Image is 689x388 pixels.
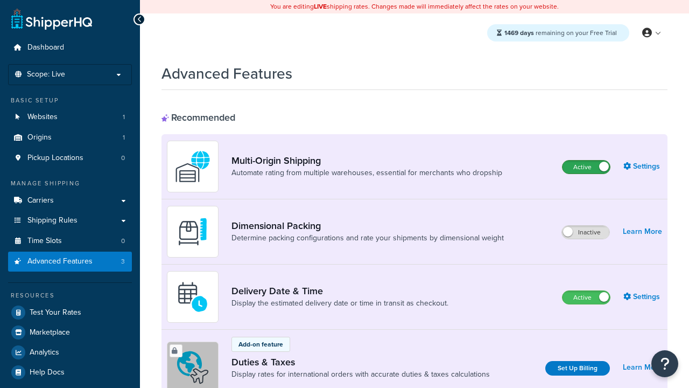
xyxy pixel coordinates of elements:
a: Set Up Billing [545,361,610,376]
span: 1 [123,113,125,122]
a: Learn More [623,224,662,239]
h1: Advanced Features [161,63,292,84]
a: Advanced Features3 [8,252,132,272]
span: Origins [27,133,52,142]
a: Dimensional Packing [231,220,504,232]
a: Help Docs [8,363,132,382]
span: Shipping Rules [27,216,78,225]
div: Basic Setup [8,96,132,105]
img: DTVBYsAAAAAASUVORK5CYII= [174,213,212,251]
a: Time Slots0 [8,231,132,251]
a: Websites1 [8,107,132,127]
a: Multi-Origin Shipping [231,155,502,167]
span: 1 [123,133,125,142]
a: Determine packing configurations and rate your shipments by dimensional weight [231,233,504,244]
b: LIVE [314,2,327,11]
a: Shipping Rules [8,211,132,231]
span: Time Slots [27,237,62,246]
a: Settings [623,289,662,304]
a: Display rates for international orders with accurate duties & taxes calculations [231,369,490,380]
a: Learn More [623,360,662,375]
span: Advanced Features [27,257,93,266]
button: Open Resource Center [651,350,678,377]
img: gfkeb5ejjkALwAAAABJRU5ErkJggg== [174,278,212,316]
li: Time Slots [8,231,132,251]
span: 0 [121,237,125,246]
label: Inactive [562,226,609,239]
label: Active [563,291,610,304]
li: Origins [8,128,132,148]
a: Settings [623,159,662,174]
a: Automate rating from multiple warehouses, essential for merchants who dropship [231,168,502,178]
span: Websites [27,113,58,122]
span: Scope: Live [27,70,65,79]
a: Marketplace [8,323,132,342]
span: Dashboard [27,43,64,52]
a: Origins1 [8,128,132,148]
span: 3 [121,257,125,266]
div: Manage Shipping [8,179,132,188]
a: Test Your Rates [8,303,132,322]
span: Test Your Rates [30,308,81,317]
div: Resources [8,291,132,300]
li: Pickup Locations [8,148,132,168]
li: Websites [8,107,132,127]
a: Display the estimated delivery date or time in transit as checkout. [231,298,448,309]
li: Advanced Features [8,252,132,272]
div: Recommended [161,112,235,123]
a: Delivery Date & Time [231,285,448,297]
a: Analytics [8,343,132,362]
a: Carriers [8,191,132,211]
span: remaining on your Free Trial [504,28,617,38]
a: Duties & Taxes [231,356,490,368]
span: Carriers [27,196,54,205]
img: WatD5o0RtDAAAAAElFTkSuQmCC [174,148,212,185]
span: Marketplace [30,328,70,337]
span: Pickup Locations [27,154,83,163]
a: Dashboard [8,38,132,58]
strong: 1469 days [504,28,534,38]
span: 0 [121,154,125,163]
span: Analytics [30,348,59,357]
a: Pickup Locations0 [8,148,132,168]
p: Add-on feature [238,339,283,349]
label: Active [563,161,610,174]
span: Help Docs [30,368,65,377]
